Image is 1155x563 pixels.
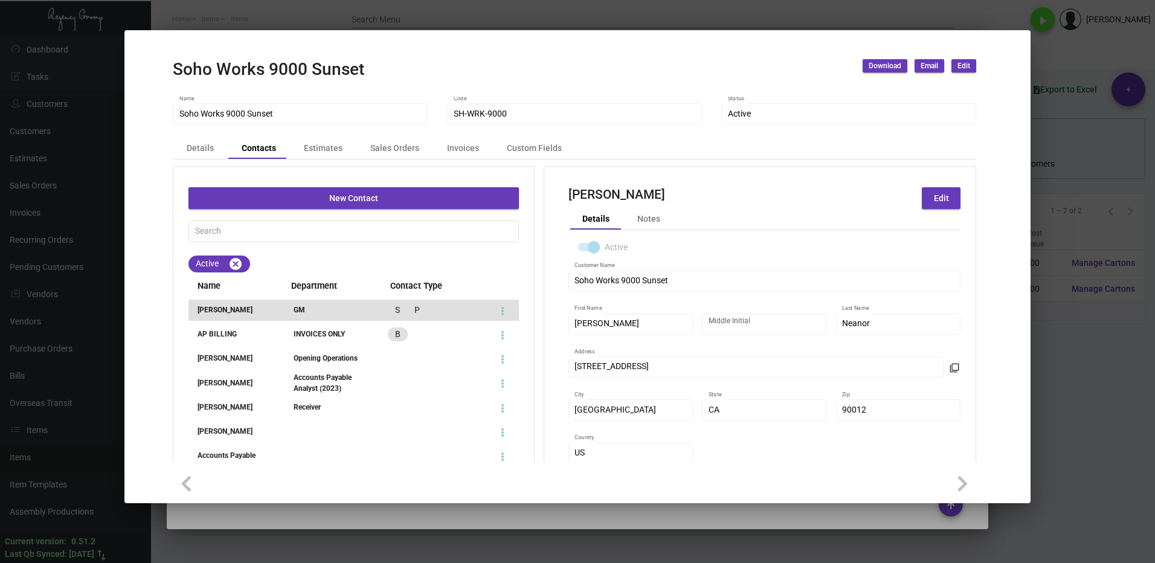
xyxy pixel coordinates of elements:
[568,187,665,204] h4: [PERSON_NAME]
[388,327,408,341] mat-chip: B
[934,193,949,203] span: Edit
[863,59,907,72] button: Download
[188,304,271,315] div: [PERSON_NAME]
[188,450,271,461] div: Accounts Payable
[922,187,960,209] button: Edit
[728,109,751,118] span: Active
[605,240,628,254] span: Active
[188,280,271,293] span: Name
[507,142,562,155] div: Custom Fields
[915,59,944,72] button: Email
[188,353,271,364] div: [PERSON_NAME]
[228,257,243,271] mat-icon: cancel
[188,426,271,437] div: [PERSON_NAME]
[188,187,519,209] button: New Contact
[173,59,364,80] h2: Soho Works 9000 Sunset
[637,213,660,225] div: Notes
[869,61,901,71] span: Download
[294,329,345,339] div: INVOICES ONLY
[370,142,419,155] div: Sales Orders
[329,193,378,203] span: New Contact
[188,378,271,388] div: [PERSON_NAME]
[294,372,358,394] div: Accounts Payable Analyst (2023)
[574,362,938,372] input: Enter a location
[294,353,358,364] div: Opening Operations
[447,142,479,155] div: Invoices
[188,329,271,339] div: AP BILLING
[294,304,305,315] div: GM
[195,227,513,236] input: Search
[187,142,214,155] div: Details
[242,142,276,155] div: Contacts
[388,303,407,317] mat-chip: S
[951,59,976,72] button: Edit
[304,142,343,155] div: Estimates
[188,402,271,413] div: [PERSON_NAME]
[294,402,321,413] div: Receiver
[71,535,95,548] div: 0.51.2
[188,256,250,272] mat-chip: Active
[282,280,365,293] span: Department
[5,535,66,548] div: Current version:
[381,280,519,293] span: Contact Type
[921,61,938,71] span: Email
[582,213,610,225] div: Details
[5,548,94,561] div: Last Qb Synced: [DATE]
[957,61,970,71] span: Edit
[950,367,959,376] mat-icon: filter_none
[407,303,427,317] mat-chip: P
